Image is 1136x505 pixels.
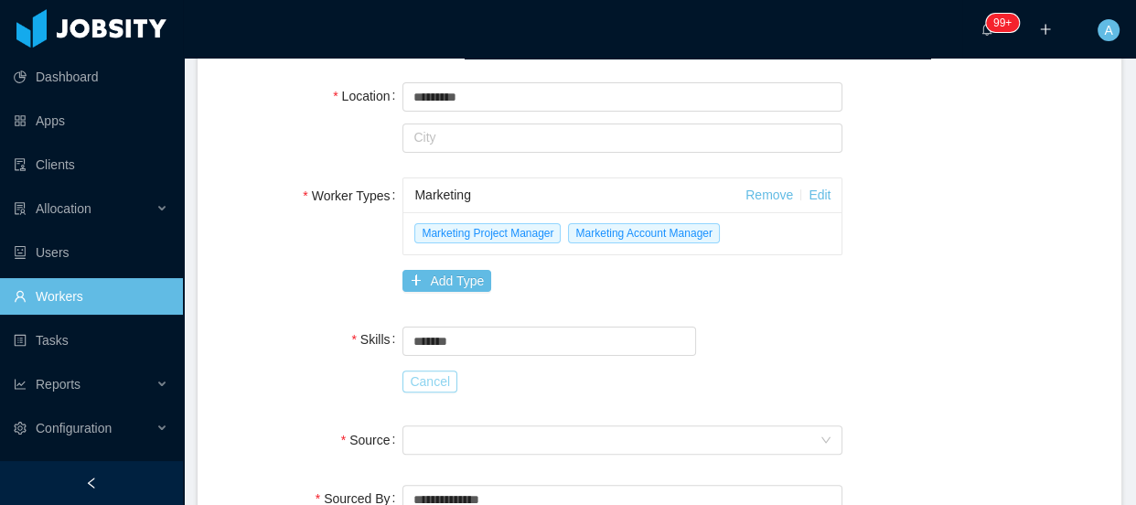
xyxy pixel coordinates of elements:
button: Cancel [402,371,457,392]
i: icon: plus [1039,23,1052,36]
label: Skills [351,332,402,347]
i: icon: setting [14,422,27,435]
label: Location [333,89,402,103]
span: A [1104,19,1112,41]
a: icon: robotUsers [14,234,168,271]
i: icon: bell [981,23,993,36]
span: Configuration [36,421,112,435]
label: Source [341,433,403,447]
label: Worker Types [303,188,402,203]
span: Marketing Account Manager [568,223,719,243]
sup: 157 [986,14,1019,32]
span: Marketing Project Manager [414,223,561,243]
button: icon: plusAdd Type [402,270,491,292]
span: Allocation [36,201,91,216]
a: icon: auditClients [14,146,168,183]
a: icon: pie-chartDashboard [14,59,168,95]
div: Marketing [414,178,745,212]
a: Remove [745,188,793,202]
a: icon: profileTasks [14,322,168,359]
a: icon: appstoreApps [14,102,168,139]
a: icon: userWorkers [14,278,168,315]
a: Edit [809,188,831,202]
span: Reports [36,377,80,392]
i: icon: line-chart [14,378,27,391]
i: icon: solution [14,202,27,215]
